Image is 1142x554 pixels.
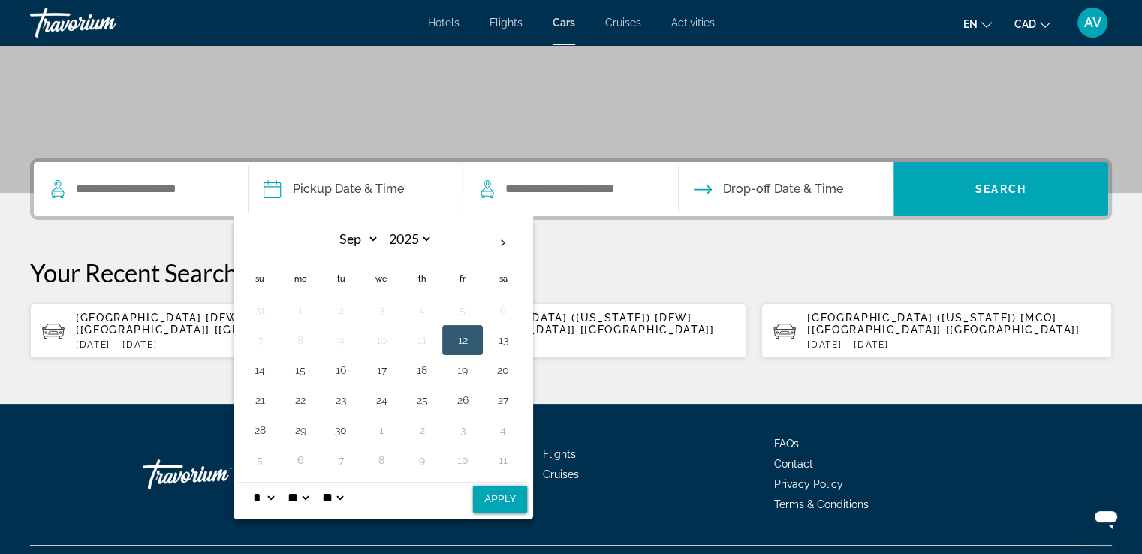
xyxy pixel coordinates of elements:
[30,257,1112,288] p: Your Recent Searches
[34,162,1108,216] div: Search widget
[264,162,404,216] button: Pickup date
[450,450,475,471] button: Day 10
[671,17,715,29] a: Activities
[369,420,393,441] button: Day 1
[288,450,312,471] button: Day 6
[410,300,434,321] button: Day 4
[329,390,353,411] button: Day 23
[329,420,353,441] button: Day 30
[76,312,349,336] span: [GEOGRAPHIC_DATA] [DFW] [[GEOGRAPHIC_DATA]] [[GEOGRAPHIC_DATA]]
[473,486,527,513] button: Apply
[248,420,272,441] button: Day 28
[774,458,813,470] a: Contact
[441,339,734,350] p: [DATE] - [DATE]
[329,330,353,351] button: Day 9
[288,360,312,381] button: Day 15
[410,360,434,381] button: Day 18
[248,360,272,381] button: Day 14
[319,483,346,513] select: Select AM/PM
[491,420,515,441] button: Day 4
[288,420,312,441] button: Day 29
[491,300,515,321] button: Day 6
[450,420,475,441] button: Day 3
[329,450,353,471] button: Day 7
[450,330,475,351] button: Day 12
[774,498,869,510] a: Terms & Conditions
[410,330,434,351] button: Day 11
[694,162,843,216] button: Drop-off date
[441,312,715,336] span: [GEOGRAPHIC_DATA] ([US_STATE]) [DFW] [[GEOGRAPHIC_DATA]] [[GEOGRAPHIC_DATA]]
[30,303,381,359] button: [GEOGRAPHIC_DATA] [DFW] [[GEOGRAPHIC_DATA]] [[GEOGRAPHIC_DATA]][DATE] - [DATE]
[491,390,515,411] button: Day 27
[483,226,523,260] button: Next month
[369,450,393,471] button: Day 8
[490,17,523,29] a: Flights
[491,360,515,381] button: Day 20
[723,179,843,200] span: Drop-off Date & Time
[543,468,579,480] a: Cruises
[384,226,432,252] select: Select year
[975,183,1026,195] span: Search
[761,303,1112,359] button: [GEOGRAPHIC_DATA] ([US_STATE]) [MCO] [[GEOGRAPHIC_DATA]] [[GEOGRAPHIC_DATA]][DATE] - [DATE]
[963,13,992,35] button: Change language
[250,483,277,513] select: Select hour
[288,390,312,411] button: Day 22
[143,452,293,497] a: Travorium
[248,390,272,411] button: Day 21
[491,330,515,351] button: Day 13
[605,17,641,29] a: Cruises
[248,330,272,351] button: Day 7
[1014,18,1036,30] span: CAD
[1084,15,1101,30] span: AV
[450,360,475,381] button: Day 19
[807,312,1080,336] span: [GEOGRAPHIC_DATA] ([US_STATE]) [MCO] [[GEOGRAPHIC_DATA]] [[GEOGRAPHIC_DATA]]
[369,360,393,381] button: Day 17
[369,390,393,411] button: Day 24
[248,450,272,471] button: Day 5
[1082,494,1130,542] iframe: Button to launch messaging window
[450,390,475,411] button: Day 26
[76,339,369,350] p: [DATE] - [DATE]
[410,420,434,441] button: Day 2
[543,448,576,460] a: Flights
[774,438,799,450] a: FAQs
[30,3,180,42] a: Travorium
[330,226,379,252] select: Select month
[1073,7,1112,38] button: User Menu
[428,17,460,29] a: Hotels
[1014,13,1050,35] button: Change currency
[329,360,353,381] button: Day 16
[369,330,393,351] button: Day 10
[491,450,515,471] button: Day 11
[288,330,312,351] button: Day 8
[288,300,312,321] button: Day 1
[410,450,434,471] button: Day 9
[774,478,843,490] a: Privacy Policy
[248,300,272,321] button: Day 31
[963,18,978,30] span: en
[369,300,393,321] button: Day 3
[396,303,746,359] button: [GEOGRAPHIC_DATA] ([US_STATE]) [DFW] [[GEOGRAPHIC_DATA]] [[GEOGRAPHIC_DATA]][DATE] - [DATE]
[807,339,1100,350] p: [DATE] - [DATE]
[410,390,434,411] button: Day 25
[329,300,353,321] button: Day 2
[893,162,1108,216] button: Search
[553,17,575,29] a: Cars
[285,483,312,513] select: Select minute
[450,300,475,321] button: Day 5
